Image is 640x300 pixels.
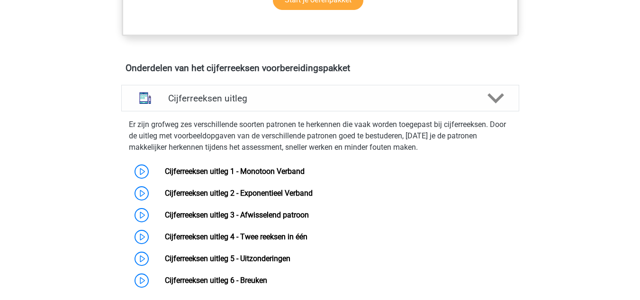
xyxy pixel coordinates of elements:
a: Cijferreeksen uitleg 4 - Twee reeksen in één [165,232,307,241]
a: Cijferreeksen uitleg 6 - Breuken [165,276,267,285]
a: Cijferreeksen uitleg 5 - Uitzonderingen [165,254,290,263]
a: uitleg Cijferreeksen uitleg [117,85,523,111]
a: Cijferreeksen uitleg 1 - Monotoon Verband [165,167,305,176]
a: Cijferreeksen uitleg 3 - Afwisselend patroon [165,210,309,219]
p: Er zijn grofweg zes verschillende soorten patronen te herkennen die vaak worden toegepast bij cij... [129,119,512,153]
h4: Cijferreeksen uitleg [168,93,472,104]
img: cijferreeksen uitleg [133,86,157,110]
h4: Onderdelen van het cijferreeksen voorbereidingspakket [126,63,515,73]
a: Cijferreeksen uitleg 2 - Exponentieel Verband [165,189,313,198]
